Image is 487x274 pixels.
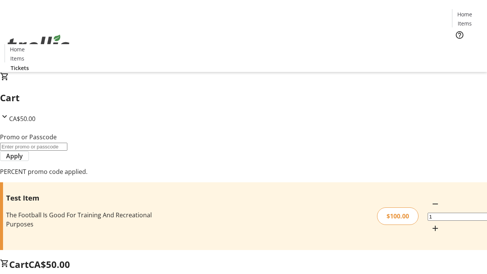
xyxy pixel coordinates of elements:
[457,10,472,18] span: Home
[458,19,472,27] span: Items
[11,64,29,72] span: Tickets
[6,193,172,203] h3: Test Item
[452,19,477,27] a: Items
[428,221,443,236] button: Increment by one
[452,10,477,18] a: Home
[5,64,35,72] a: Tickets
[5,54,29,62] a: Items
[10,54,24,62] span: Items
[428,196,443,212] button: Decrement by one
[10,45,25,53] span: Home
[29,258,70,271] span: CA$50.00
[9,115,35,123] span: CA$50.00
[5,45,29,53] a: Home
[377,207,419,225] div: $100.00
[6,151,23,161] span: Apply
[452,27,467,43] button: Help
[458,44,476,52] span: Tickets
[452,44,482,52] a: Tickets
[5,26,72,64] img: Orient E2E Organization e46J6YHH52's Logo
[6,210,172,229] div: The Football Is Good For Training And Recreational Purposes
